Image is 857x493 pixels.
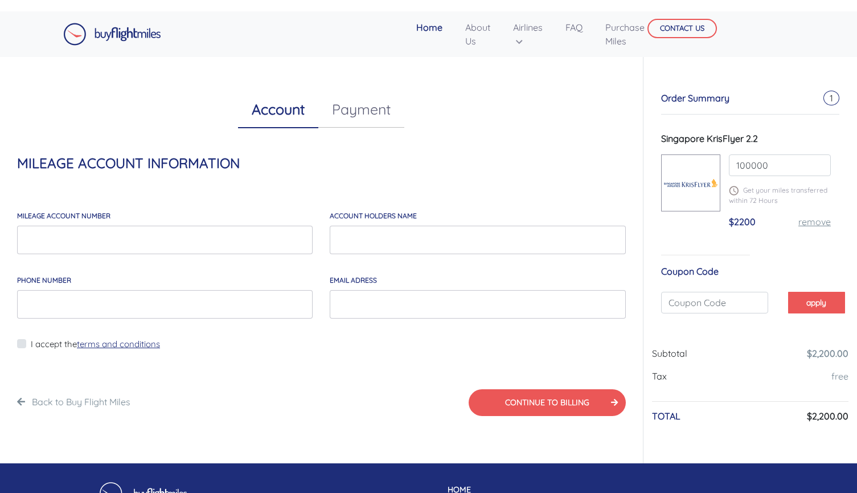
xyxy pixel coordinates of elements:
[32,396,130,408] a: Back to Buy Flight Miles
[798,216,831,227] a: remove
[662,170,720,196] img: Singapore-KrisFlyer.png
[17,211,110,221] label: MILEAGE account number
[17,155,626,172] h4: MILEAGE ACCOUNT INFORMATION
[661,92,729,104] span: Order Summary
[461,16,495,52] a: About Us
[729,216,756,227] span: $2200
[238,91,318,128] a: Account
[412,16,447,39] a: Home
[823,91,839,105] span: 1
[469,389,626,416] button: CONTINUE TO BILLING
[661,133,758,144] span: Singapore KrisFlyer 2.2
[652,370,667,382] span: Tax
[601,16,649,52] a: Purchase Miles
[647,19,717,38] button: CONTACT US
[31,338,160,351] label: I accept the
[807,411,848,422] h6: $2,200.00
[652,348,687,359] span: Subtotal
[788,292,845,313] button: apply
[652,411,680,422] h6: TOTAL
[63,20,161,48] a: Buy Flight Miles Logo
[661,266,719,277] span: Coupon Code
[17,275,71,286] label: Phone Number
[729,185,831,206] p: Get your miles transferred within 72 Hours
[318,91,404,128] a: Payment
[661,292,768,313] input: Coupon Code
[831,370,848,382] a: free
[330,211,417,221] label: account holders NAME
[77,339,160,349] a: terms and conditions
[330,275,377,286] label: email adress
[729,186,739,195] img: schedule.png
[509,16,547,52] a: Airlines
[561,16,587,39] a: FAQ
[807,348,848,359] a: $2,200.00
[63,23,161,46] img: Buy Flight Miles Logo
